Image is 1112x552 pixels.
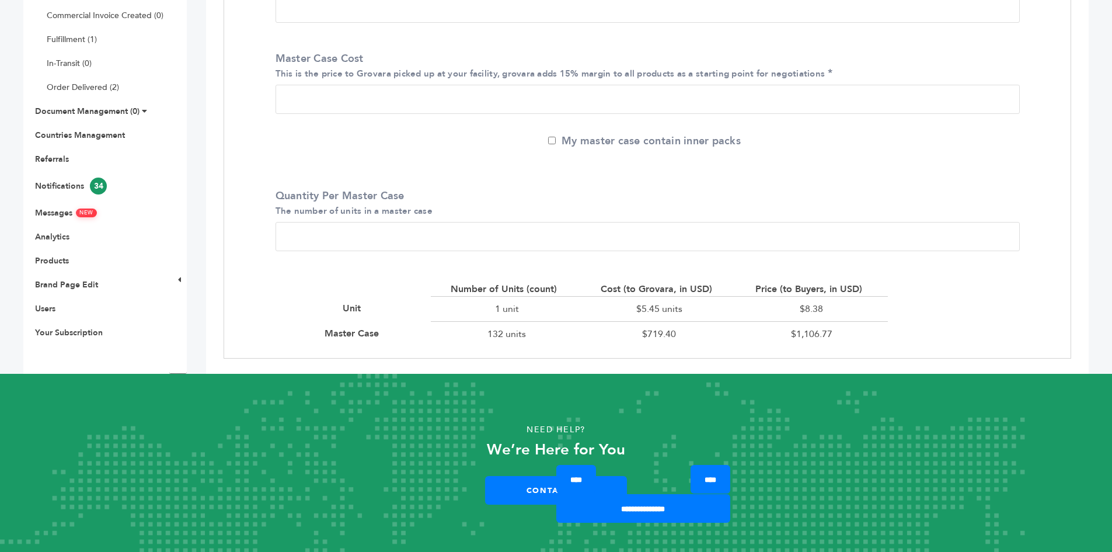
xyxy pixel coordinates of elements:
div: Cost (to Grovara, in USD) [601,283,718,296]
div: Unit [343,302,367,315]
a: Users [35,303,55,314]
a: Brand Page Edit [35,279,98,290]
a: In-Transit (0) [47,58,92,69]
div: $719.40 [583,321,735,346]
a: MessagesNEW [35,207,97,218]
div: $8.38 [735,296,888,321]
small: The number of units in a master case [276,205,433,217]
a: Contact Us [485,476,627,505]
a: Countries Management [35,130,125,141]
small: This is the price to Grovara picked up at your facility, grovara adds 15% margin to all products ... [276,68,825,79]
a: Notifications34 [35,180,107,192]
div: $1,106.77 [735,321,888,346]
a: Commercial Invoice Created (0) [47,10,163,21]
a: Order Delivered (2) [47,82,119,93]
span: 34 [90,178,107,195]
a: Fulfillment (1) [47,34,97,45]
label: My master case contain inner packs [548,134,741,148]
div: $5.45 units [583,296,735,321]
p: Need Help? [55,421,1057,439]
span: NEW [76,209,97,217]
a: Products [35,255,69,266]
a: Analytics [35,231,69,242]
label: Quantity Per Master Case [276,189,1014,218]
div: Master Case [325,327,385,340]
a: Your Subscription [35,327,103,338]
label: Master Case Cost [276,51,1014,81]
input: My master case contain inner packs [548,137,556,144]
a: Document Management (0) [35,106,140,117]
div: 132 units [431,321,583,346]
div: Price (to Buyers, in USD) [755,283,868,296]
div: 1 unit [431,296,583,321]
a: Referrals [35,154,69,165]
div: Number of Units (count) [451,283,563,296]
strong: We’re Here for You [487,439,625,460]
